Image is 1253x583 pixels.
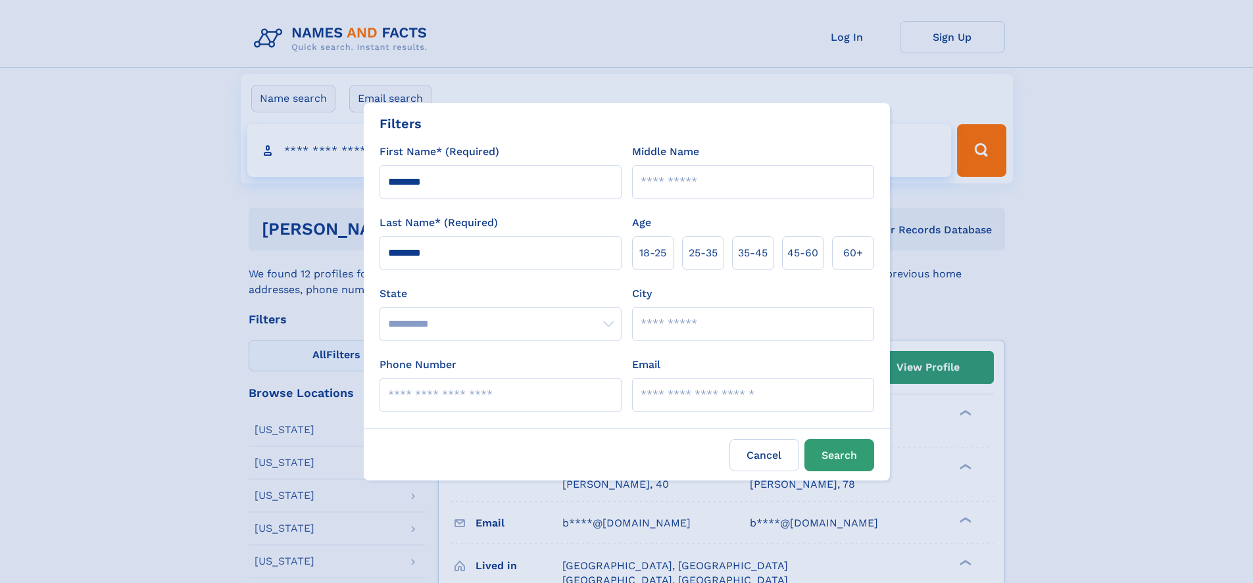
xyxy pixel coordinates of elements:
[380,144,499,160] label: First Name* (Required)
[632,357,660,373] label: Email
[689,245,718,261] span: 25‑35
[738,245,768,261] span: 35‑45
[632,215,651,231] label: Age
[380,357,456,373] label: Phone Number
[804,439,874,471] button: Search
[843,245,863,261] span: 60+
[729,439,799,471] label: Cancel
[380,286,622,302] label: State
[380,215,498,231] label: Last Name* (Required)
[632,144,699,160] label: Middle Name
[380,114,422,133] div: Filters
[632,286,652,302] label: City
[787,245,818,261] span: 45‑60
[639,245,666,261] span: 18‑25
